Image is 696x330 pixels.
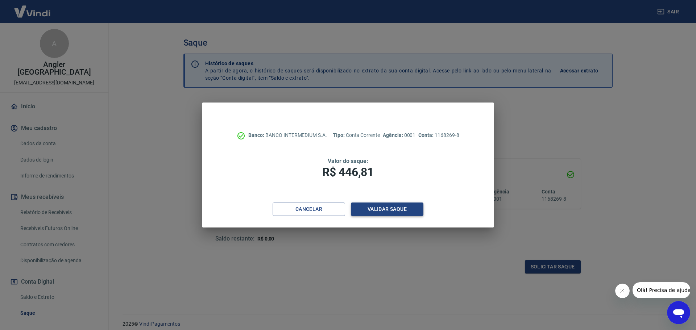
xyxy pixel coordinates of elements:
span: Conta: [418,132,435,138]
button: Cancelar [273,202,345,216]
span: Olá! Precisa de ajuda? [4,5,61,11]
span: Agência: [383,132,404,138]
iframe: Fechar mensagem [615,284,630,298]
iframe: Botão para abrir a janela de mensagens [667,301,690,324]
p: 0001 [383,131,415,139]
p: BANCO INTERMEDIUM S.A. [248,131,327,139]
button: Validar saque [351,202,423,216]
span: Valor do saque: [328,158,368,164]
iframe: Mensagem da empresa [633,282,690,298]
p: Conta Corrente [333,131,380,139]
span: R$ 446,81 [322,165,374,179]
span: Banco: [248,132,265,138]
p: 1168269-8 [418,131,459,139]
span: Tipo: [333,132,346,138]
